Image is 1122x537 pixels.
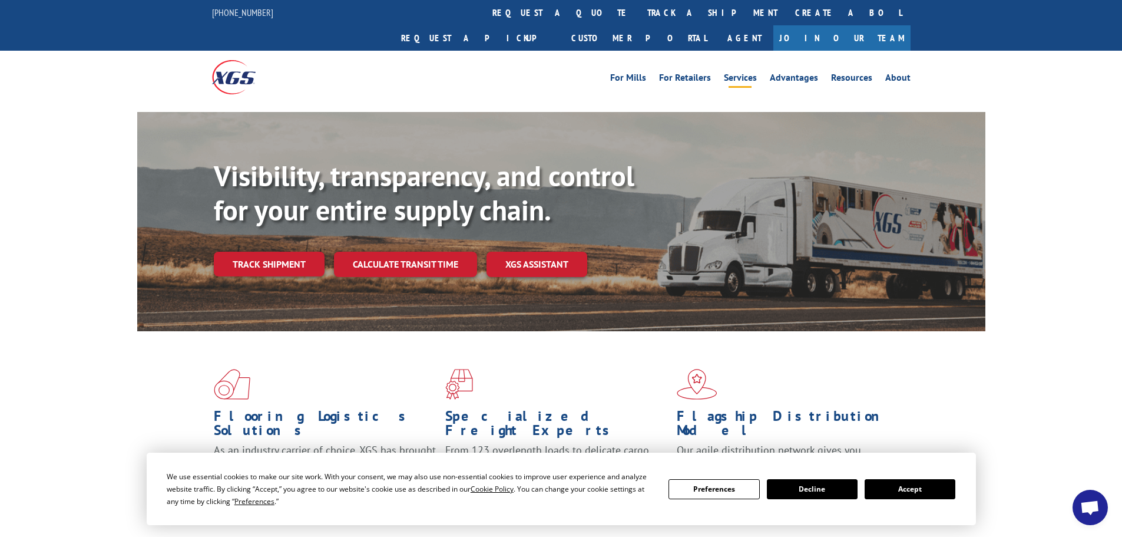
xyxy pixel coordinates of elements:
[767,479,858,499] button: Decline
[234,496,274,506] span: Preferences
[445,443,668,496] p: From 123 overlength loads to delicate cargo, our experienced staff knows the best way to move you...
[668,479,759,499] button: Preferences
[214,369,250,400] img: xgs-icon-total-supply-chain-intelligence-red
[773,25,911,51] a: Join Our Team
[562,25,716,51] a: Customer Portal
[659,73,711,86] a: For Retailers
[214,252,325,276] a: Track shipment
[865,479,955,499] button: Accept
[486,252,587,277] a: XGS ASSISTANT
[214,443,436,485] span: As an industry carrier of choice, XGS has brought innovation and dedication to flooring logistics...
[885,73,911,86] a: About
[214,409,436,443] h1: Flooring Logistics Solutions
[1073,490,1108,525] div: Open chat
[147,453,976,525] div: Cookie Consent Prompt
[471,484,514,494] span: Cookie Policy
[677,369,717,400] img: xgs-icon-flagship-distribution-model-red
[392,25,562,51] a: Request a pickup
[610,73,646,86] a: For Mills
[214,157,634,228] b: Visibility, transparency, and control for your entire supply chain.
[716,25,773,51] a: Agent
[445,409,668,443] h1: Specialized Freight Experts
[724,73,757,86] a: Services
[831,73,872,86] a: Resources
[334,252,477,277] a: Calculate transit time
[167,470,654,508] div: We use essential cookies to make our site work. With your consent, we may also use non-essential ...
[770,73,818,86] a: Advantages
[212,6,273,18] a: [PHONE_NUMBER]
[677,443,893,471] span: Our agile distribution network gives you nationwide inventory management on demand.
[677,409,899,443] h1: Flagship Distribution Model
[445,369,473,400] img: xgs-icon-focused-on-flooring-red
